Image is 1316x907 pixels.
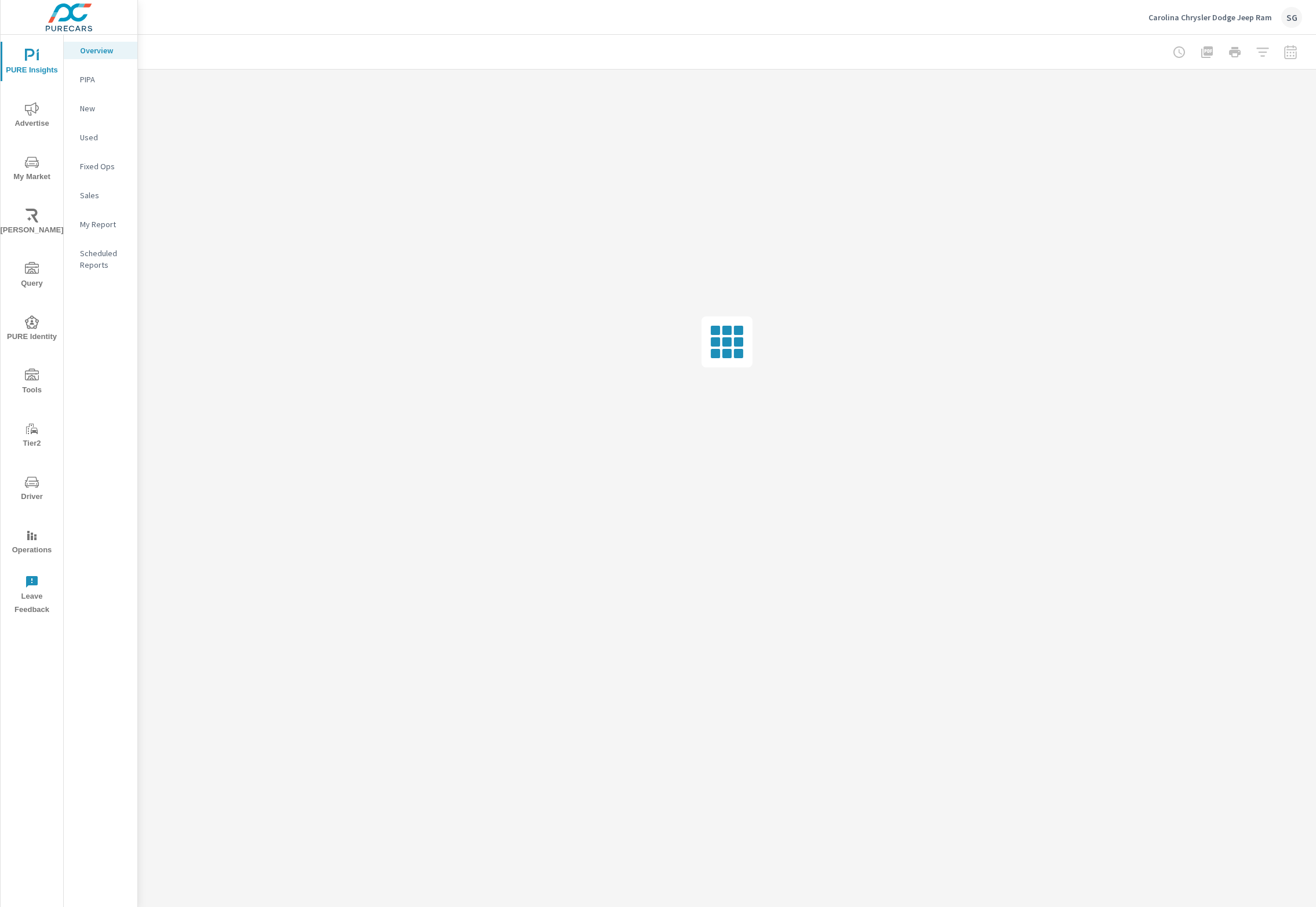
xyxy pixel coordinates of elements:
p: Overview [80,45,128,56]
p: Used [80,132,128,143]
span: Leave Feedback [4,575,60,617]
span: Advertise [4,102,60,130]
p: My Report [80,218,128,230]
span: Driver [4,475,60,504]
p: Sales [80,190,128,201]
span: Operations [4,529,60,557]
p: Scheduled Reports [80,247,128,271]
span: My Market [4,155,60,184]
span: [PERSON_NAME] [4,209,60,237]
span: PURE Identity [4,315,60,344]
p: New [80,103,128,114]
span: Tier2 [4,422,60,450]
div: My Report [64,216,137,233]
p: Carolina Chrysler Dodge Jeep Ram [1148,12,1272,23]
div: Overview [64,42,137,59]
span: PURE Insights [4,49,60,77]
span: Tools [4,369,60,397]
div: PIPA [64,71,137,88]
div: New [64,100,137,117]
div: Sales [64,187,137,204]
div: Used [64,129,137,146]
div: SG [1281,7,1302,28]
span: Query [4,262,60,290]
div: Scheduled Reports [64,245,137,274]
div: nav menu [1,35,63,621]
div: Fixed Ops [64,158,137,175]
p: Fixed Ops [80,161,128,172]
p: PIPA [80,74,128,85]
